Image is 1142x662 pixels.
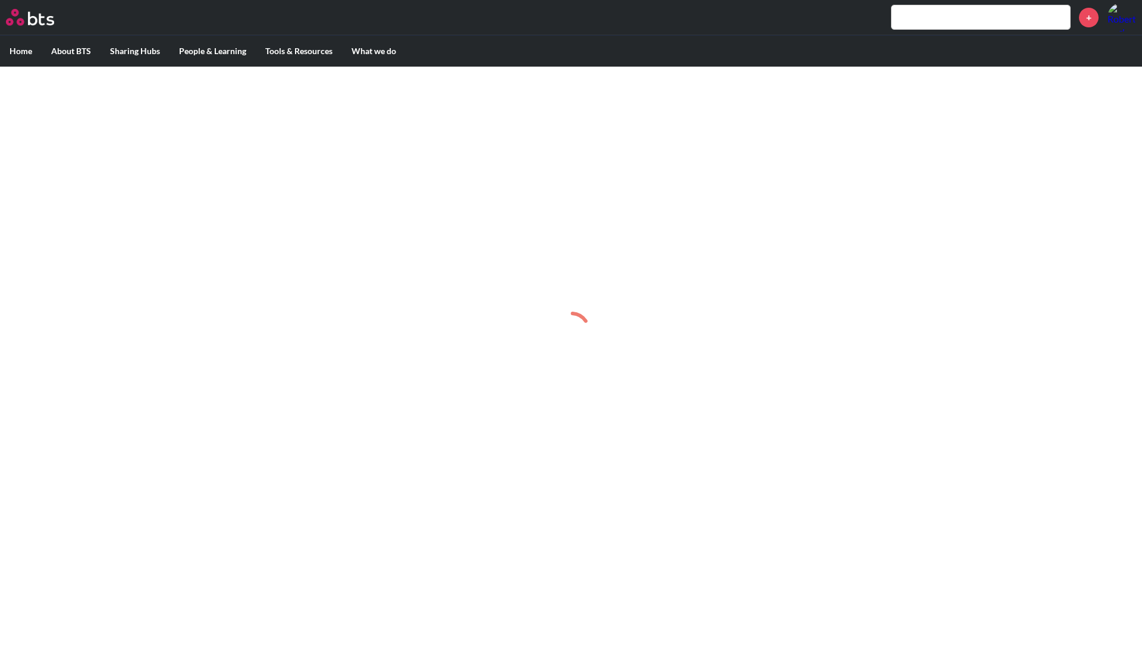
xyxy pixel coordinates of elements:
label: What we do [342,36,406,67]
a: Profile [1108,3,1136,32]
label: About BTS [42,36,101,67]
label: People & Learning [170,36,256,67]
a: + [1079,8,1099,27]
label: Sharing Hubs [101,36,170,67]
img: BTS Logo [6,9,54,26]
a: Go home [6,9,76,26]
img: Robert Beckett [1108,3,1136,32]
label: Tools & Resources [256,36,342,67]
